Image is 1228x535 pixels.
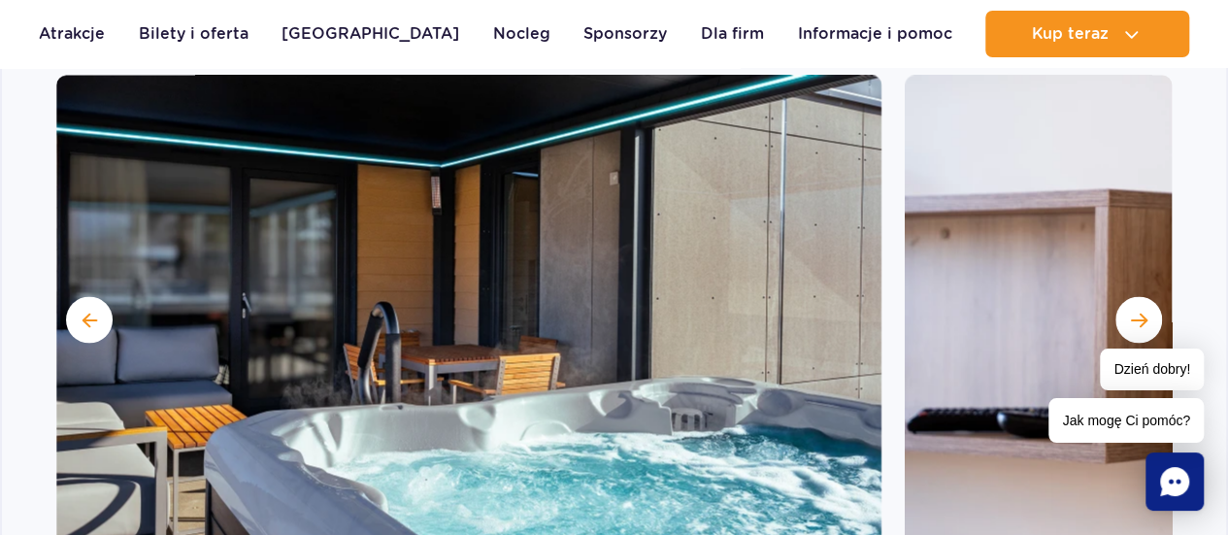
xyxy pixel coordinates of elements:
div: Chat [1145,452,1204,511]
button: Kup teraz [985,11,1189,57]
span: Jak mogę Ci pomóc? [1048,398,1204,443]
button: Następny slajd [1115,296,1162,343]
span: Kup teraz [1031,25,1108,43]
a: Atrakcje [39,11,105,57]
a: Bilety i oferta [139,11,249,57]
a: Sponsorzy [583,11,667,57]
span: Dzień dobry! [1100,349,1204,390]
a: Dla firm [701,11,764,57]
a: Nocleg [493,11,550,57]
a: [GEOGRAPHIC_DATA] [282,11,459,57]
a: Informacje i pomoc [797,11,951,57]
